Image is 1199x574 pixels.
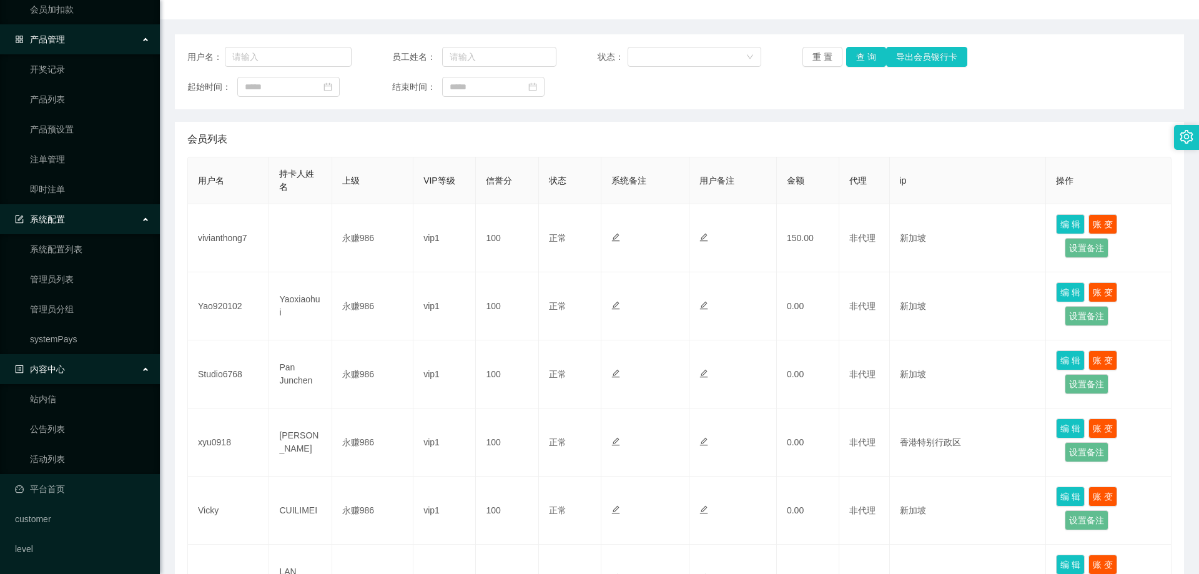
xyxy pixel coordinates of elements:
i: 图标: edit [611,301,620,310]
td: 新加坡 [890,340,1047,408]
span: 持卡人姓名 [279,169,314,192]
td: 100 [476,204,538,272]
button: 编 辑 [1056,418,1085,438]
td: vip1 [413,340,476,408]
i: 图标: edit [699,301,708,310]
button: 账 变 [1088,487,1117,507]
td: 永赚986 [332,408,413,477]
button: 账 变 [1088,282,1117,302]
input: 请输入 [442,47,556,67]
a: customer [15,507,150,532]
td: 永赚986 [332,204,413,272]
td: CUILIMEI [269,477,332,545]
td: vip1 [413,408,476,477]
i: 图标: calendar [323,82,332,91]
button: 查 询 [846,47,886,67]
td: Studio6768 [188,340,269,408]
button: 设置备注 [1065,374,1108,394]
span: 正常 [549,369,566,379]
button: 导出会员银行卡 [886,47,967,67]
td: vivianthong7 [188,204,269,272]
span: 结束时间： [392,81,442,94]
span: 员工姓名： [392,51,442,64]
td: [PERSON_NAME] [269,408,332,477]
td: 新加坡 [890,272,1047,340]
td: vip1 [413,272,476,340]
span: 操作 [1056,176,1073,186]
td: 0.00 [777,272,839,340]
span: 会员列表 [187,132,227,147]
a: 活动列表 [30,447,150,472]
td: xyu0918 [188,408,269,477]
button: 重 置 [802,47,842,67]
td: 100 [476,408,538,477]
i: 图标: down [746,53,754,62]
a: systemPays [30,327,150,352]
td: vip1 [413,204,476,272]
button: 设置备注 [1065,238,1108,258]
span: 信誉分 [486,176,512,186]
span: 状态： [598,51,628,64]
span: 正常 [549,301,566,311]
td: 0.00 [777,340,839,408]
i: 图标: setting [1180,130,1193,144]
a: 即时注单 [30,177,150,202]
td: 新加坡 [890,204,1047,272]
td: Yao920102 [188,272,269,340]
span: 用户名 [198,176,224,186]
i: 图标: edit [699,437,708,446]
i: 图标: edit [699,233,708,242]
i: 图标: profile [15,365,24,374]
span: VIP等级 [423,176,455,186]
td: 永赚986 [332,340,413,408]
span: 非代理 [849,437,876,447]
td: Yaoxiaohui [269,272,332,340]
i: 图标: edit [611,437,620,446]
button: 编 辑 [1056,214,1085,234]
span: 用户名： [187,51,225,64]
span: 上级 [342,176,360,186]
i: 图标: edit [699,505,708,514]
a: 图标: dashboard平台首页 [15,477,150,502]
span: 金额 [787,176,804,186]
a: 开奖记录 [30,57,150,82]
i: 图标: appstore-o [15,35,24,44]
button: 设置备注 [1065,510,1108,530]
span: 状态 [549,176,566,186]
a: 系统配置列表 [30,237,150,262]
i: 图标: edit [611,369,620,378]
span: ip [900,176,907,186]
button: 设置备注 [1065,442,1108,462]
td: 100 [476,477,538,545]
td: 新加坡 [890,477,1047,545]
span: 非代理 [849,505,876,515]
a: level [15,537,150,562]
button: 编 辑 [1056,487,1085,507]
span: 正常 [549,505,566,515]
span: 代理 [849,176,867,186]
button: 账 变 [1088,350,1117,370]
a: 管理员分组 [30,297,150,322]
button: 账 变 [1088,418,1117,438]
td: Pan Junchen [269,340,332,408]
span: 内容中心 [15,364,65,374]
i: 图标: edit [611,505,620,514]
span: 用户备注 [699,176,734,186]
span: 非代理 [849,369,876,379]
button: 编 辑 [1056,282,1085,302]
button: 设置备注 [1065,306,1108,326]
span: 系统备注 [611,176,646,186]
td: 0.00 [777,477,839,545]
i: 图标: edit [699,369,708,378]
span: 非代理 [849,233,876,243]
i: 图标: edit [611,233,620,242]
button: 账 变 [1088,214,1117,234]
button: 编 辑 [1056,350,1085,370]
span: 正常 [549,437,566,447]
td: 100 [476,272,538,340]
td: vip1 [413,477,476,545]
span: 起始时间： [187,81,237,94]
span: 非代理 [849,301,876,311]
td: Vicky [188,477,269,545]
td: 永赚986 [332,272,413,340]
